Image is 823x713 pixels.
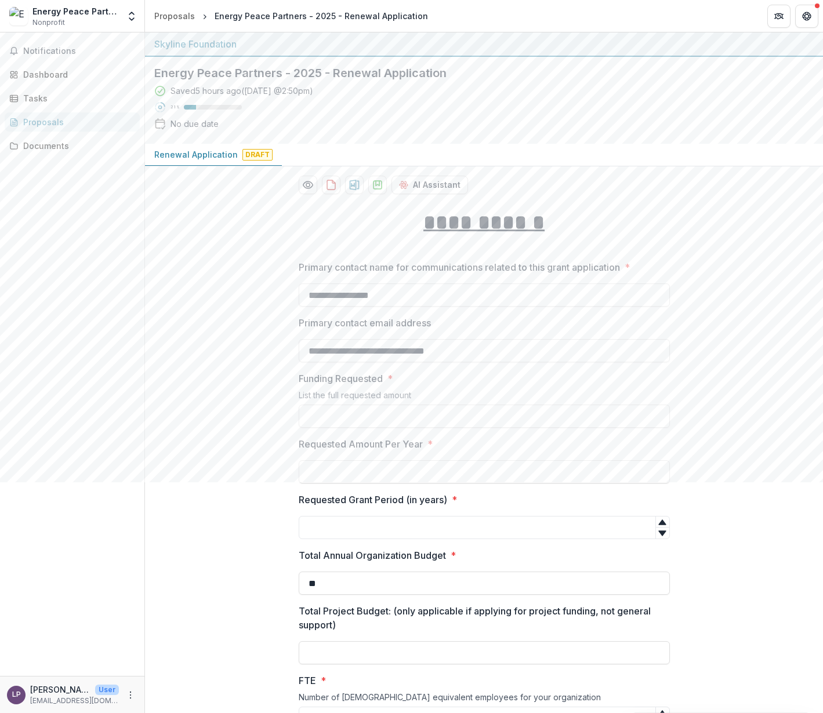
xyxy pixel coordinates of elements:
[299,372,383,385] p: Funding Requested
[23,116,130,128] div: Proposals
[12,691,21,699] div: Lindsey Padjen
[299,692,670,707] div: Number of [DEMOGRAPHIC_DATA] equivalent employees for your organization
[9,7,28,26] img: Energy Peace Partners
[299,316,431,330] p: Primary contact email address
[32,17,65,28] span: Nonprofit
[124,688,137,702] button: More
[23,92,130,104] div: Tasks
[95,685,119,695] p: User
[23,140,130,152] div: Documents
[150,8,200,24] a: Proposals
[23,46,135,56] span: Notifications
[5,65,140,84] a: Dashboard
[154,10,195,22] div: Proposals
[171,118,219,130] div: No due date
[23,68,130,81] div: Dashboard
[154,148,238,161] p: Renewal Application
[30,696,119,706] p: [EMAIL_ADDRESS][DOMAIN_NAME]
[242,149,273,161] span: Draft
[299,260,620,274] p: Primary contact name for communications related to this grant application
[5,89,140,108] a: Tasks
[795,5,818,28] button: Get Help
[299,390,670,405] div: List the full requested amount
[345,176,364,194] button: download-proposal
[124,5,140,28] button: Open entity switcher
[767,5,791,28] button: Partners
[299,548,446,562] p: Total Annual Organization Budget
[215,10,428,22] div: Energy Peace Partners - 2025 - Renewal Application
[154,37,814,51] div: Skyline Foundation
[30,683,90,696] p: [PERSON_NAME]
[32,5,119,17] div: Energy Peace Partners
[150,8,433,24] nav: breadcrumb
[299,176,317,194] button: Preview f091ec9a-cb60-47f6-b3e6-4cdfe7d3b2f5-0.pdf
[299,674,316,687] p: FTE
[299,437,423,451] p: Requested Amount Per Year
[5,136,140,155] a: Documents
[299,493,447,507] p: Requested Grant Period (in years)
[171,85,313,97] div: Saved 5 hours ago ( [DATE] @ 2:50pm )
[299,604,663,632] p: Total Project Budget: (only applicable if applying for project funding, not general support)
[391,176,468,194] button: AI Assistant
[154,66,795,80] h2: Energy Peace Partners - 2025 - Renewal Application
[5,42,140,60] button: Notifications
[171,103,179,111] p: 21 %
[368,176,387,194] button: download-proposal
[322,176,340,194] button: download-proposal
[5,112,140,132] a: Proposals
